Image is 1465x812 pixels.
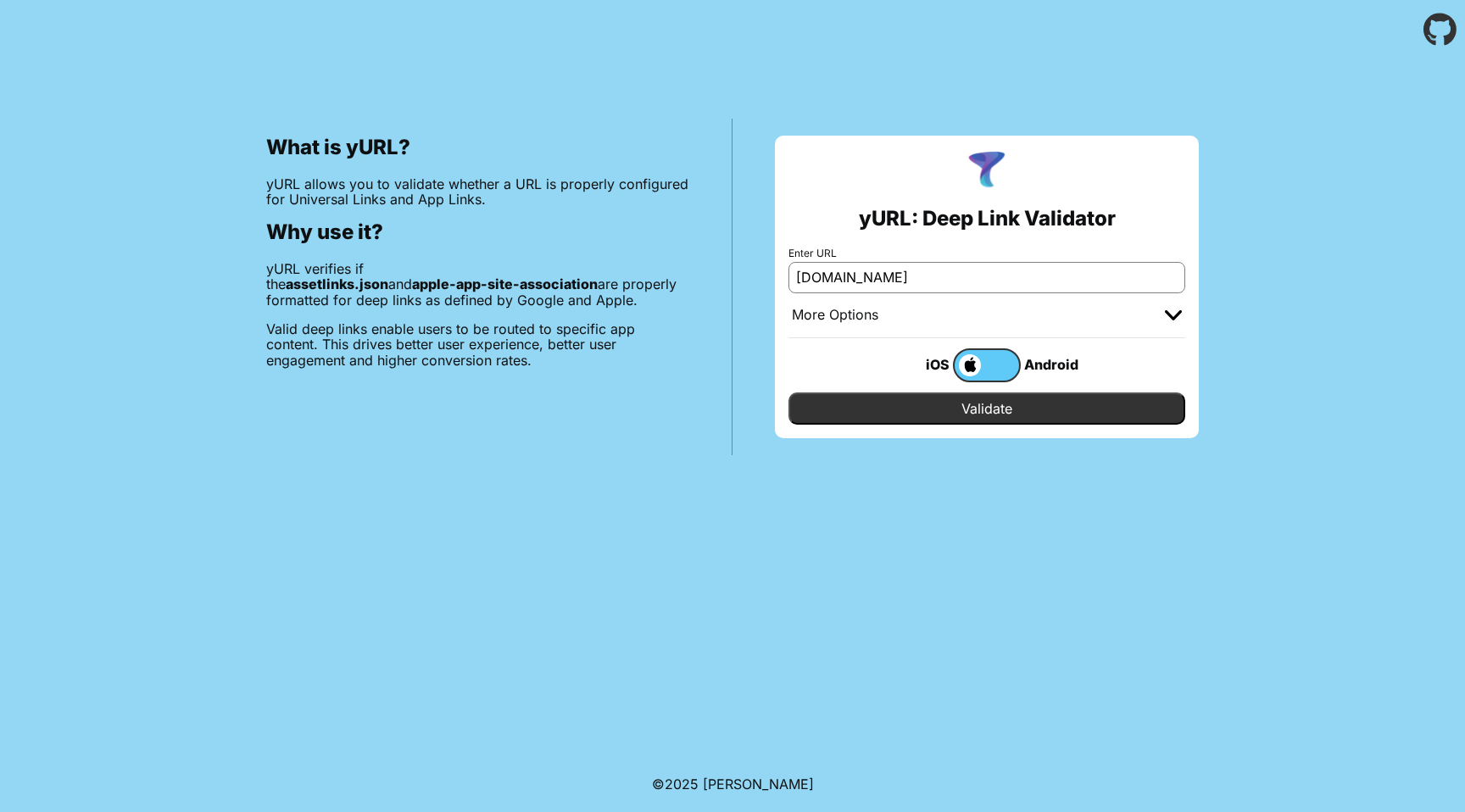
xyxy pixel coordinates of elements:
b: apple-app-site-association [412,275,598,292]
h2: What is yURL? [266,136,689,159]
b: assetlinks.json [286,275,388,292]
a: Michael Ibragimchayev's Personal Site [703,776,814,793]
footer: © [652,756,814,812]
input: e.g. https://app.chayev.com/xyx [788,262,1185,292]
div: More Options [792,307,878,324]
p: Valid deep links enable users to be routed to specific app content. This drives better user exper... [266,321,689,368]
h2: yURL: Deep Link Validator [859,207,1116,231]
h2: Why use it? [266,220,689,244]
span: 2025 [665,776,699,793]
div: iOS [885,353,953,375]
label: Enter URL [788,247,1185,259]
input: Validate [788,392,1185,425]
div: Android [1021,353,1089,375]
p: yURL allows you to validate whether a URL is properly configured for Universal Links and App Links. [266,176,689,208]
img: yURL Logo [965,149,1009,193]
p: yURL verifies if the and are properly formatted for deep links as defined by Google and Apple. [266,261,689,308]
img: chevron [1165,310,1182,320]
